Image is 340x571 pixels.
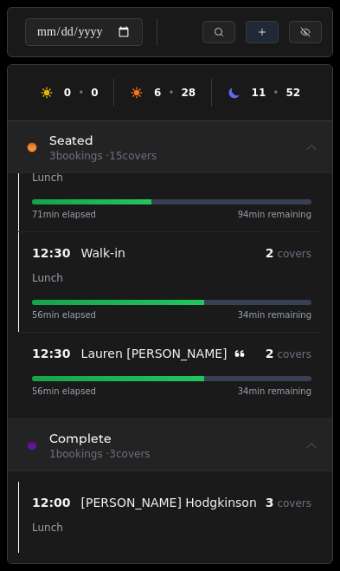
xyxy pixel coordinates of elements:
[32,208,96,221] span: 71 min elapsed
[202,21,235,43] button: Search bookings (Cmd/Ctrl + K)
[32,385,96,398] span: 56 min elapsed
[285,87,300,99] span: 52
[91,87,98,99] span: 0
[168,86,174,100] span: •
[246,21,279,43] button: Create new booking
[78,86,84,100] span: •
[81,244,125,262] p: Walk-in
[32,494,71,511] span: 12:00
[64,87,71,99] span: 0
[277,348,311,360] span: covers
[32,172,63,184] span: Lunch
[238,308,311,321] span: 34 min remaining
[273,86,279,100] span: •
[289,21,322,43] button: Show cancelled bookings (C key)
[32,522,63,534] span: Lunch
[266,347,274,360] span: 2
[181,87,196,99] span: 28
[234,348,245,359] svg: Customer message
[49,132,157,149] h3: Seated
[81,345,228,362] p: Lauren [PERSON_NAME]
[32,345,71,362] span: 12:30
[49,447,151,461] p: 1 bookings · 3 covers
[49,149,157,163] p: 3 bookings · 15 covers
[266,246,274,260] span: 2
[49,430,151,447] h3: Complete
[238,208,311,221] span: 94 min remaining
[238,385,311,398] span: 34 min remaining
[154,87,161,99] span: 6
[266,496,274,509] span: 3
[32,308,96,321] span: 56 min elapsed
[81,494,257,511] p: [PERSON_NAME] Hodgkinson
[277,497,311,509] span: covers
[32,272,63,284] span: Lunch
[32,244,71,262] span: 12:30
[277,248,311,260] span: covers
[252,87,266,99] span: 11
